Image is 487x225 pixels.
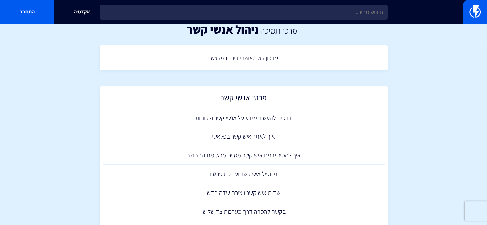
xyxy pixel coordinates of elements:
[103,202,385,221] a: בקשה להסרה דרך מערכות צד שלישי
[103,90,385,108] a: פרטי אנשי קשר
[103,108,385,127] a: דרכים להעשיר מידע על אנשי קשר ולקוחות
[103,165,385,183] a: פרופיל איש קשר ועריכת פרטיו
[260,25,297,36] a: מרכז תמיכה
[103,127,385,146] a: איך לאתר איש קשר בפלאשי
[103,146,385,165] a: איך להסיר ידנית איש קשר מסוים מרשימת התפוצה
[103,183,385,202] a: שדות איש קשר ויצירת שדה חדש
[100,5,388,20] input: חיפוש מהיר...
[106,93,381,105] h2: פרטי אנשי קשר
[103,49,385,68] a: עדכון לא מאושרי דיוור בפלאשי
[187,23,259,36] h1: ניהול אנשי קשר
